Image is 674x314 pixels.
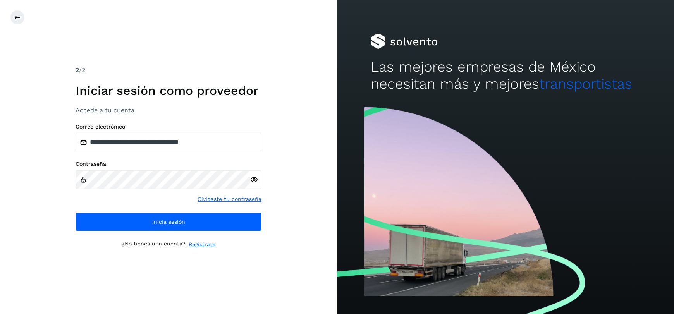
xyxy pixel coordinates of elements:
span: 2 [76,66,79,74]
h1: Iniciar sesión como proveedor [76,83,261,98]
a: Regístrate [189,240,215,249]
h3: Accede a tu cuenta [76,106,261,114]
a: Olvidaste tu contraseña [198,195,261,203]
span: Inicia sesión [152,219,185,225]
button: Inicia sesión [76,213,261,231]
span: transportistas [539,75,632,92]
div: /2 [76,65,261,75]
label: Contraseña [76,161,261,167]
label: Correo electrónico [76,124,261,130]
p: ¿No tienes una cuenta? [122,240,186,249]
h2: Las mejores empresas de México necesitan más y mejores [371,58,640,93]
